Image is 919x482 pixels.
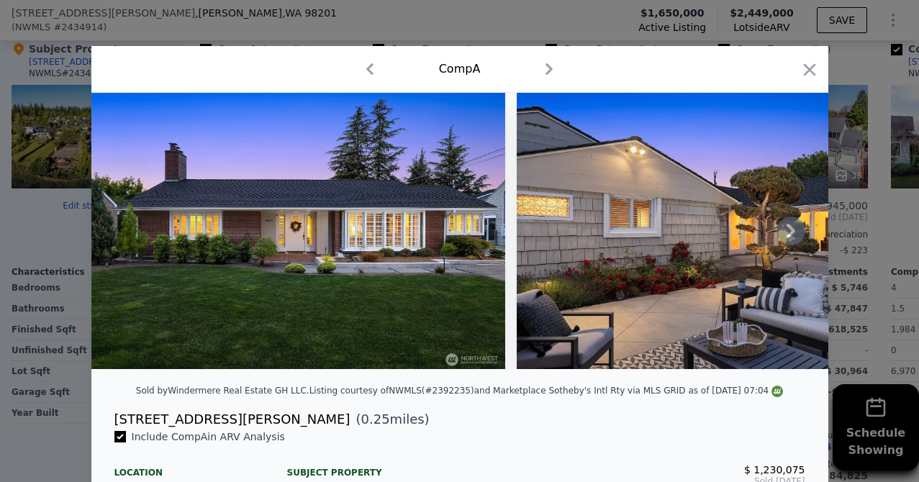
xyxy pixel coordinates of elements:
div: Listing courtesy of NWMLS (#2392235) and Marketplace Sotheby's Intl Rty via MLS GRID as of [DATE]... [309,386,784,396]
img: Property Img [91,93,506,369]
span: 0.25 [361,411,390,427]
div: [STREET_ADDRESS][PERSON_NAME] [114,409,350,429]
span: ( miles) [350,409,430,429]
img: NWMLS Logo [771,386,783,397]
div: Sold by Windermere Real Estate GH LLC . [136,386,309,396]
span: Include Comp A in ARV Analysis [126,431,291,442]
span: $ 1,230,075 [744,464,805,476]
div: Location [114,455,276,478]
div: Comp A [439,60,481,78]
div: Subject Property [287,455,448,478]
